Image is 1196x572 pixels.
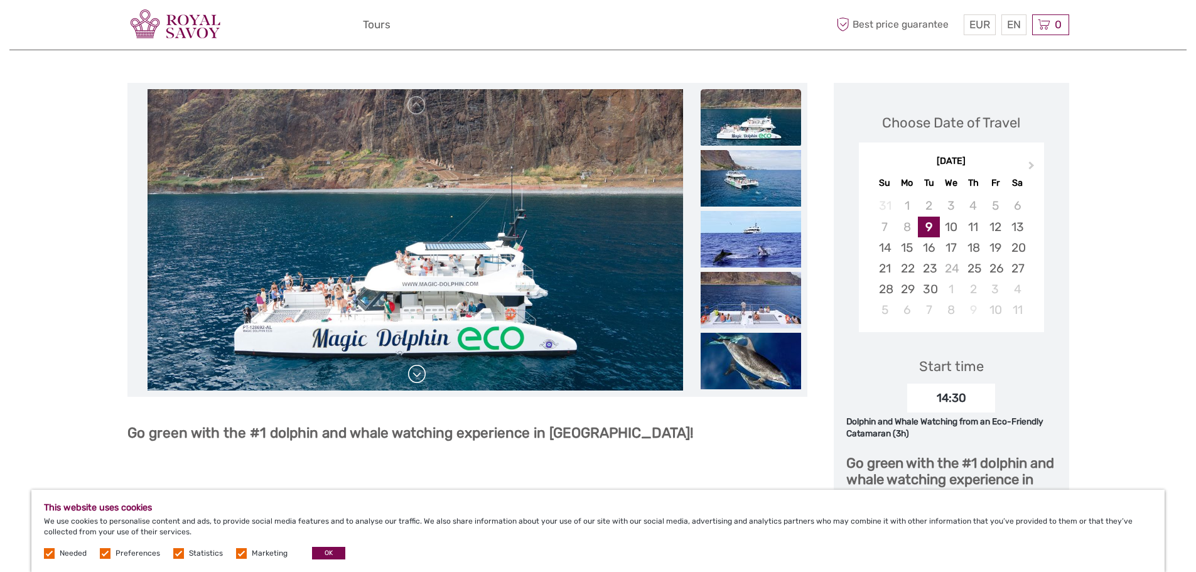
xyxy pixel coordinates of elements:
h5: This website uses cookies [44,502,1152,513]
b: Go green with the #1 dolphin and whale watching experience in [GEOGRAPHIC_DATA]! [846,455,1054,505]
div: Choose Monday, September 15th, 2025 [896,237,918,258]
div: Choose Tuesday, September 23rd, 2025 [918,258,940,279]
div: Choose Friday, October 3rd, 2025 [984,279,1006,299]
div: Th [962,175,984,192]
div: Choose Tuesday, October 7th, 2025 [918,299,940,320]
a: Tours [363,16,391,34]
p: We're away right now. Please check back later! [18,22,142,32]
div: Choose Sunday, September 14th, 2025 [874,237,896,258]
div: We use cookies to personalise content and ads, to provide social media features and to analyse ou... [31,490,1165,572]
div: Not available Thursday, September 4th, 2025 [962,195,984,216]
div: Choose Friday, September 19th, 2025 [984,237,1006,258]
div: Not available Friday, September 5th, 2025 [984,195,1006,216]
div: Choose Thursday, October 2nd, 2025 [962,279,984,299]
div: Choose Sunday, September 28th, 2025 [874,279,896,299]
button: OK [312,547,345,559]
div: Choose Tuesday, September 16th, 2025 [918,237,940,258]
div: Not available Monday, September 8th, 2025 [896,217,918,237]
div: Choose Wednesday, September 10th, 2025 [940,217,962,237]
b: Go green with the #1 dolphin and whale watching experience in [GEOGRAPHIC_DATA]! [127,424,694,441]
div: Choose Sunday, September 21st, 2025 [874,258,896,279]
label: Marketing [252,548,288,559]
div: Choose Friday, September 12th, 2025 [984,217,1006,237]
button: Next Month [1023,158,1043,178]
div: Choose Saturday, October 11th, 2025 [1006,299,1028,320]
div: [DATE] [859,155,1044,168]
div: Choose Tuesday, September 30th, 2025 [918,279,940,299]
div: Sa [1006,175,1028,192]
div: 14:30 [907,384,995,413]
span: Best price guarantee [834,14,961,35]
div: Choose Monday, October 6th, 2025 [896,299,918,320]
img: 3280-12f42084-c20e-4d34-be88-46f68e1c0edb_logo_small.png [127,9,224,40]
div: Dolphin and Whale Watching from an Eco-Friendly Catamaran (3h) [846,416,1057,440]
label: Preferences [116,548,160,559]
div: Choose Tuesday, September 9th, 2025 [918,217,940,237]
img: d4b94f5ccc1b409983d519f286d34cae_slider_thumbnail.jpg [701,89,801,146]
span: EUR [969,18,990,31]
div: Not available Thursday, October 9th, 2025 [962,299,984,320]
div: Choose Monday, September 22nd, 2025 [896,258,918,279]
div: Not available Wednesday, September 3rd, 2025 [940,195,962,216]
div: Choose Saturday, October 4th, 2025 [1006,279,1028,299]
div: Not available Saturday, September 6th, 2025 [1006,195,1028,216]
img: f7168a3fb81d40aa9d032f32fbb8b95a_slider_thumbnail.jpg [701,333,801,389]
div: Choose Sunday, October 5th, 2025 [874,299,896,320]
img: 247792d610a5489da5897de761b42fa1_slider_thumbnail.jpg [701,211,801,267]
div: Choose Wednesday, October 1st, 2025 [940,279,962,299]
img: 31fcb704d6cd4fa08f75425a183ee845_slider_thumbnail.jpg [701,150,801,207]
span: 0 [1053,18,1064,31]
div: Choose Saturday, September 20th, 2025 [1006,237,1028,258]
div: Choose Monday, September 29th, 2025 [896,279,918,299]
div: Mo [896,175,918,192]
div: Choose Thursday, September 11th, 2025 [962,217,984,237]
button: Open LiveChat chat widget [144,19,159,35]
div: Su [874,175,896,192]
div: Choose Wednesday, October 8th, 2025 [940,299,962,320]
div: Start time [919,357,984,376]
div: Tu [918,175,940,192]
div: Choose Date of Travel [882,113,1020,132]
img: d4b94f5ccc1b409983d519f286d34cae_main_slider.jpg [148,89,683,391]
div: Choose Friday, September 26th, 2025 [984,258,1006,279]
div: Choose Friday, October 10th, 2025 [984,299,1006,320]
label: Statistics [189,548,223,559]
div: EN [1001,14,1026,35]
div: month 2025-09 [863,195,1040,320]
div: Not available Wednesday, September 24th, 2025 [940,258,962,279]
div: Fr [984,175,1006,192]
label: Needed [60,548,87,559]
div: We [940,175,962,192]
img: b3fdc786655e48d98843cbe2dfc7d32d_slider_thumbnail.jpg [701,272,801,328]
div: Choose Thursday, September 25th, 2025 [962,258,984,279]
div: Choose Thursday, September 18th, 2025 [962,237,984,258]
div: Not available Tuesday, September 2nd, 2025 [918,195,940,216]
div: Choose Wednesday, September 17th, 2025 [940,237,962,258]
div: Choose Saturday, September 27th, 2025 [1006,258,1028,279]
div: Not available Sunday, August 31st, 2025 [874,195,896,216]
div: Not available Sunday, September 7th, 2025 [874,217,896,237]
div: Not available Monday, September 1st, 2025 [896,195,918,216]
div: Choose Saturday, September 13th, 2025 [1006,217,1028,237]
